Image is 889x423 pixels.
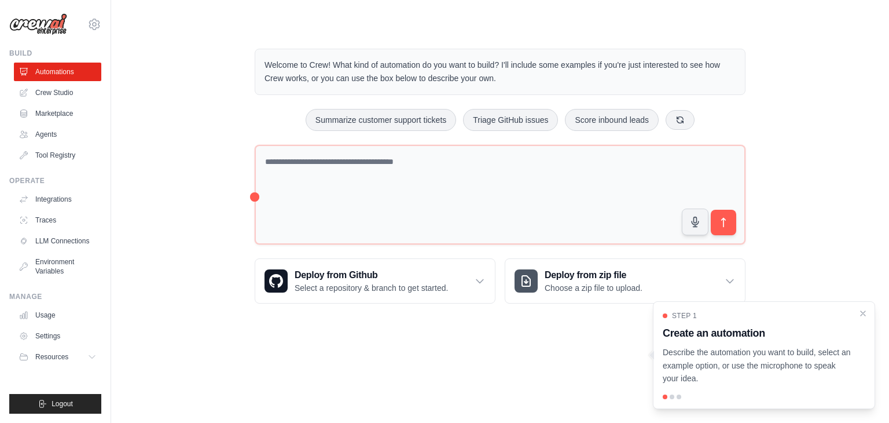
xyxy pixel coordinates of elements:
button: Close walkthrough [858,309,868,318]
button: Score inbound leads [565,109,659,131]
img: Logo [9,13,67,35]
a: Usage [14,306,101,324]
h3: Deploy from zip file [545,268,642,282]
h3: Deploy from Github [295,268,448,282]
h3: Create an automation [663,325,851,341]
p: Describe the automation you want to build, select an example option, or use the microphone to spe... [663,346,851,385]
p: Select a repository & branch to get started. [295,282,448,294]
div: Operate [9,176,101,185]
a: Automations [14,63,101,81]
button: Triage GitHub issues [463,109,558,131]
a: Settings [14,327,101,345]
span: Resources [35,352,68,362]
p: Choose a zip file to upload. [545,282,642,294]
button: Resources [14,348,101,366]
a: LLM Connections [14,232,101,250]
div: Manage [9,292,101,301]
p: Welcome to Crew! What kind of automation do you want to build? I'll include some examples if you'... [265,59,736,85]
a: Environment Variables [14,253,101,280]
span: Step 1 [672,311,697,320]
button: Summarize customer support tickets [306,109,456,131]
a: Agents [14,125,101,144]
a: Tool Registry [14,146,101,165]
span: Logout [52,399,73,409]
a: Crew Studio [14,83,101,102]
a: Marketplace [14,104,101,123]
a: Integrations [14,190,101,209]
a: Traces [14,211,101,229]
div: Build [9,49,101,58]
button: Logout [9,394,101,414]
